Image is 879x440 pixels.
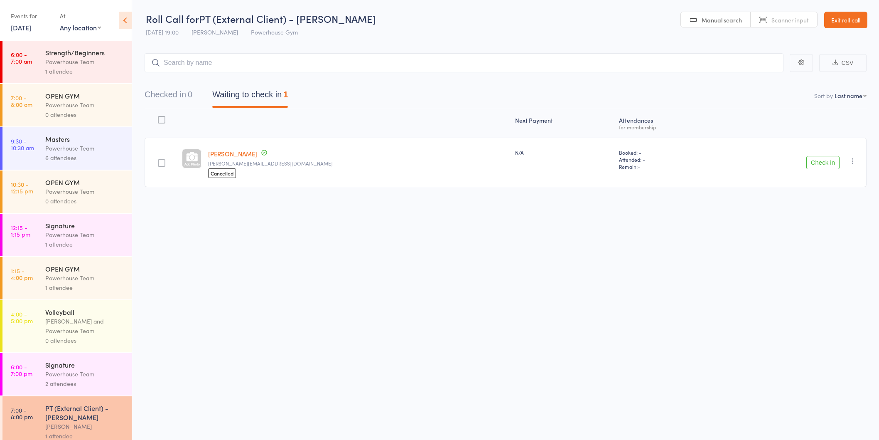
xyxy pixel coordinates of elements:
a: 12:15 -1:15 pmSignaturePowerhouse Team1 attendee [2,214,132,256]
span: Attended: - [619,156,714,163]
span: Manual search [702,16,742,24]
div: OPEN GYM [45,91,125,100]
div: 1 attendee [45,67,125,76]
div: Powerhouse Team [45,230,125,240]
a: 7:00 -8:00 amOPEN GYMPowerhouse Team0 attendees [2,84,132,126]
div: Powerhouse Team [45,369,125,379]
div: Powerhouse Team [45,57,125,67]
button: Check in [806,156,840,169]
div: for membership [619,124,714,130]
div: Volleyball [45,307,125,316]
span: Roll Call for [146,12,199,25]
time: 6:00 - 7:00 am [11,51,32,64]
time: 7:00 - 8:00 pm [11,407,33,420]
div: OPEN GYM [45,264,125,273]
div: Powerhouse Team [45,187,125,196]
div: 1 attendee [45,283,125,292]
label: Sort by [814,91,833,100]
a: 1:15 -4:00 pmOPEN GYMPowerhouse Team1 attendee [2,257,132,299]
a: [PERSON_NAME] [208,149,257,158]
div: Atten­dances [616,112,718,134]
div: Events for [11,9,52,23]
span: [PERSON_NAME] [192,28,238,36]
a: 6:00 -7:00 pmSignaturePowerhouse Team2 attendees [2,353,132,396]
span: Scanner input [771,16,809,24]
div: 0 attendees [45,336,125,345]
a: 10:30 -12:15 pmOPEN GYMPowerhouse Team0 attendees [2,171,132,213]
div: At [60,9,101,23]
time: 9:30 - 10:30 am [11,138,34,151]
input: Search by name [145,53,783,72]
div: 2 attendees [45,379,125,388]
div: Signature [45,360,125,369]
div: Signature [45,221,125,230]
div: N/A [515,149,612,156]
time: 1:15 - 4:00 pm [11,267,33,281]
button: Checked in0 [145,86,192,108]
span: [DATE] 19:00 [146,28,179,36]
div: 1 [283,90,288,99]
span: Powerhouse Gym [251,28,298,36]
a: 4:00 -5:00 pmVolleyball[PERSON_NAME] and Powerhouse Team0 attendees [2,300,132,352]
time: 10:30 - 12:15 pm [11,181,33,194]
span: PT (External Client) - [PERSON_NAME] [199,12,376,25]
div: Any location [60,23,101,32]
span: Cancelled [208,168,236,178]
button: Waiting to check in1 [212,86,288,108]
div: 1 attendee [45,240,125,249]
div: Powerhouse Team [45,143,125,153]
div: Masters [45,134,125,143]
a: 6:00 -7:00 amStrength/BeginnersPowerhouse Team1 attendee [2,41,132,83]
div: 0 [188,90,192,99]
a: [DATE] [11,23,31,32]
div: Last name [835,91,862,100]
time: 12:15 - 1:15 pm [11,224,30,237]
span: - [638,163,640,170]
div: Next Payment [512,112,616,134]
small: danielle@daniellechesher.com.au [208,161,508,166]
div: OPEN GYM [45,178,125,187]
button: CSV [819,54,867,72]
div: Powerhouse Team [45,100,125,110]
div: 0 attendees [45,196,125,206]
time: 7:00 - 8:00 am [11,94,32,108]
div: 6 attendees [45,153,125,163]
time: 6:00 - 7:00 pm [11,363,32,377]
a: 9:30 -10:30 amMastersPowerhouse Team6 attendees [2,127,132,170]
div: Strength/Beginners [45,48,125,57]
span: Booked: - [619,149,714,156]
div: PT (External Client) - [PERSON_NAME] [45,403,125,422]
div: 0 attendees [45,110,125,119]
time: 4:00 - 5:00 pm [11,311,33,324]
div: [PERSON_NAME] and Powerhouse Team [45,316,125,336]
a: Exit roll call [824,12,867,28]
span: Remain: [619,163,714,170]
div: Powerhouse Team [45,273,125,283]
div: [PERSON_NAME] [45,422,125,431]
